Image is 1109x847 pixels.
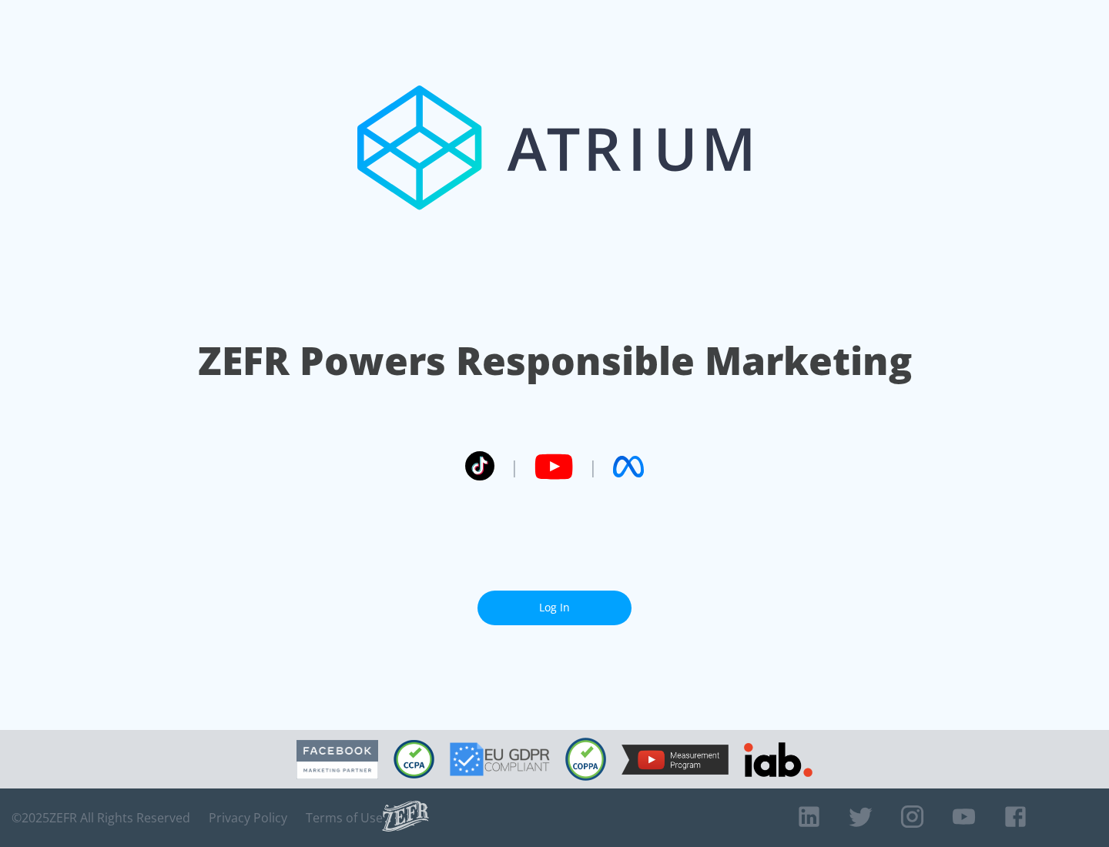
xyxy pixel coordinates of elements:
a: Terms of Use [306,810,383,825]
img: YouTube Measurement Program [622,745,729,775]
a: Log In [477,591,632,625]
h1: ZEFR Powers Responsible Marketing [198,334,912,387]
span: | [510,455,519,478]
img: GDPR Compliant [450,742,550,776]
span: | [588,455,598,478]
span: © 2025 ZEFR All Rights Reserved [12,810,190,825]
img: CCPA Compliant [394,740,434,778]
img: COPPA Compliant [565,738,606,781]
img: Facebook Marketing Partner [297,740,378,779]
img: IAB [744,742,812,777]
a: Privacy Policy [209,810,287,825]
